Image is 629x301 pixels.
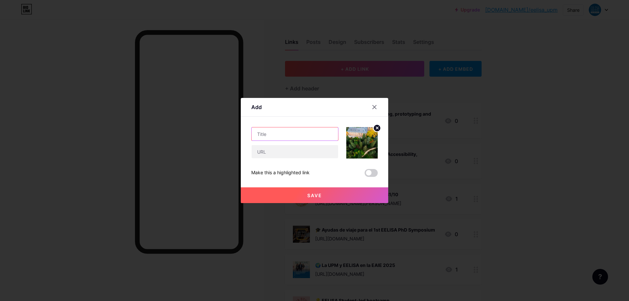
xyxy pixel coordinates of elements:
[252,127,338,141] input: Title
[251,103,262,111] div: Add
[251,169,310,177] div: Make this a highlighted link
[252,145,338,158] input: URL
[346,127,378,159] img: link_thumbnail
[241,187,388,203] button: Save
[307,193,322,198] span: Save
